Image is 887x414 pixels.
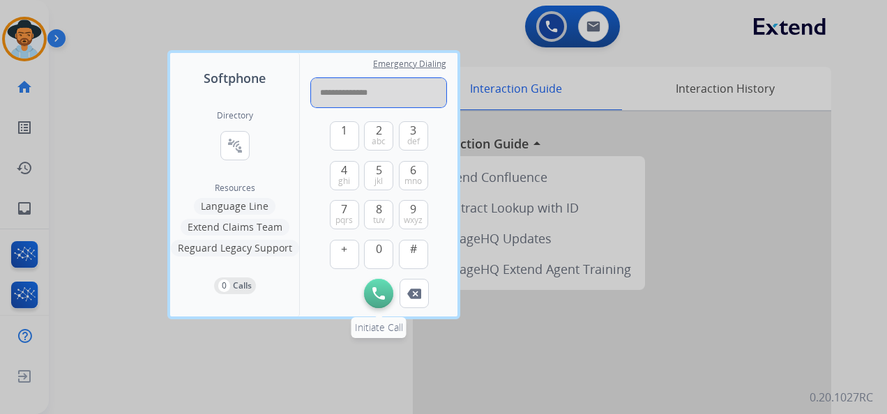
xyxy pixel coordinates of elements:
[407,289,421,299] img: call-button
[341,201,347,217] span: 7
[330,161,359,190] button: 4ghi
[399,121,428,151] button: 3def
[372,136,386,147] span: abc
[399,200,428,229] button: 9wxyz
[410,162,416,178] span: 6
[374,176,383,187] span: jkl
[215,183,255,194] span: Resources
[330,240,359,269] button: +
[171,240,299,256] button: Reguard Legacy Support
[364,240,393,269] button: 0
[194,198,275,215] button: Language Line
[376,201,382,217] span: 8
[204,68,266,88] span: Softphone
[355,321,403,334] span: Initiate Call
[399,161,428,190] button: 6mno
[373,59,446,70] span: Emergency Dialing
[181,219,289,236] button: Extend Claims Team
[376,162,382,178] span: 5
[233,279,252,292] p: Calls
[373,215,385,226] span: tuv
[227,137,243,154] mat-icon: connect_without_contact
[404,176,422,187] span: mno
[218,279,230,292] p: 0
[810,389,873,406] p: 0.20.1027RC
[372,287,385,300] img: call-button
[399,240,428,269] button: #
[376,122,382,139] span: 2
[217,110,253,121] h2: Directory
[404,215,423,226] span: wxyz
[338,176,350,187] span: ghi
[376,240,382,257] span: 0
[407,136,420,147] span: def
[364,279,393,308] button: Initiate Call
[341,240,347,257] span: +
[364,161,393,190] button: 5jkl
[214,277,256,294] button: 0Calls
[364,121,393,151] button: 2abc
[335,215,353,226] span: pqrs
[330,200,359,229] button: 7pqrs
[341,122,347,139] span: 1
[330,121,359,151] button: 1
[341,162,347,178] span: 4
[410,240,417,257] span: #
[410,122,416,139] span: 3
[364,200,393,229] button: 8tuv
[410,201,416,217] span: 9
